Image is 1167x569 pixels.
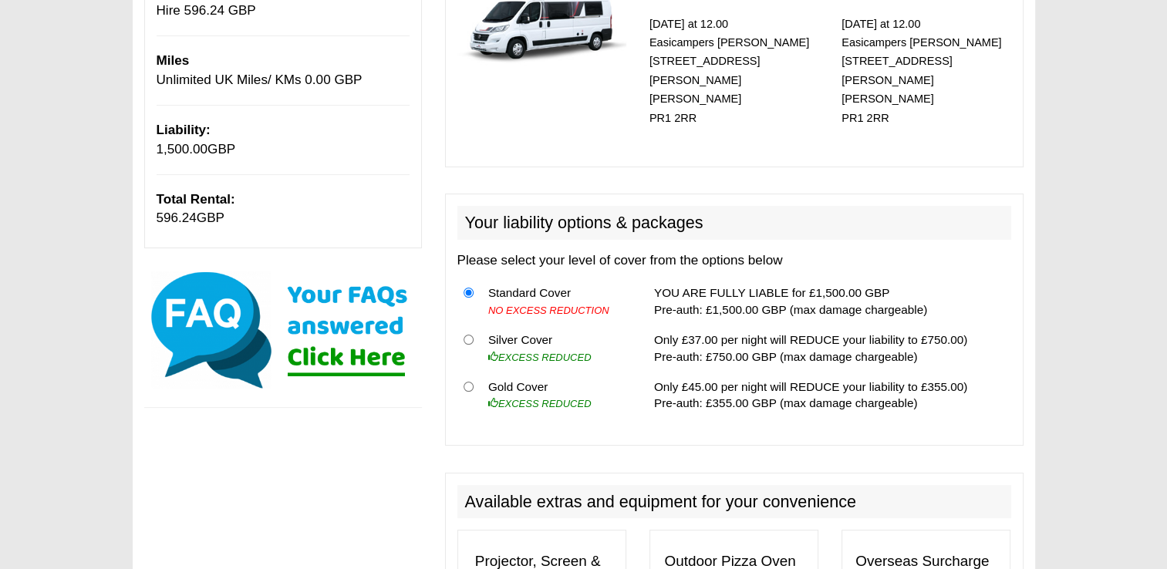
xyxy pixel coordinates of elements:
p: Please select your level of cover from the options below [457,251,1011,270]
b: Total Rental: [157,192,235,207]
b: Liability: [157,123,211,137]
h2: Available extras and equipment for your convenience [457,485,1011,519]
span: 1,500.00 [157,142,208,157]
span: 596.24 [157,210,197,225]
img: Click here for our most common FAQs [144,268,422,392]
i: EXCESS REDUCED [488,398,592,409]
i: EXCESS REDUCED [488,352,592,363]
td: Gold Cover [482,372,630,418]
small: [DATE] at 12.00 Easicampers [PERSON_NAME] [STREET_ADDRESS][PERSON_NAME] [PERSON_NAME] PR1 2RR [649,18,809,124]
p: GBP [157,121,410,159]
p: GBP [157,190,410,228]
p: Unlimited UK Miles/ KMs 0.00 GBP [157,52,410,89]
i: NO EXCESS REDUCTION [488,305,609,316]
td: YOU ARE FULLY LIABLE for £1,500.00 GBP Pre-auth: £1,500.00 GBP (max damage chargeable) [648,278,1011,325]
small: [DATE] at 12.00 Easicampers [PERSON_NAME] [STREET_ADDRESS][PERSON_NAME] [PERSON_NAME] PR1 2RR [842,18,1001,124]
td: Only £45.00 per night will REDUCE your liability to £355.00) Pre-auth: £355.00 GBP (max damage ch... [648,372,1011,418]
td: Silver Cover [482,325,630,372]
td: Only £37.00 per night will REDUCE your liability to £750.00) Pre-auth: £750.00 GBP (max damage ch... [648,325,1011,372]
b: Miles [157,53,190,68]
h2: Your liability options & packages [457,206,1011,240]
td: Standard Cover [482,278,630,325]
